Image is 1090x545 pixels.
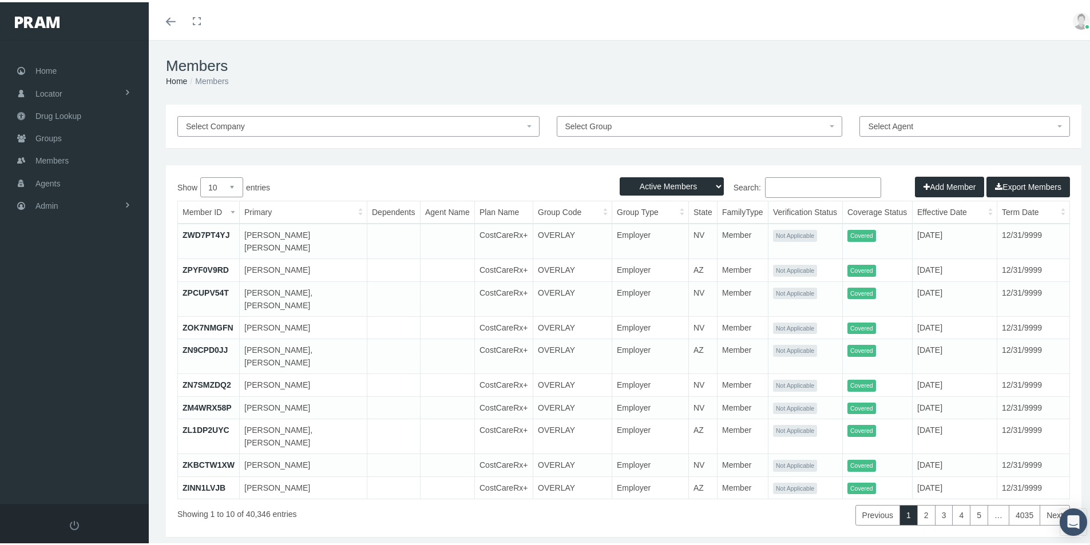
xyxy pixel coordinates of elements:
td: [PERSON_NAME] [240,394,367,417]
span: Not Applicable [773,285,817,297]
td: CostCareRx+ [475,452,533,475]
a: ZINN1LVJB [183,481,225,490]
label: Search: [624,175,881,196]
th: Member ID: activate to sort column ascending [178,199,240,221]
li: Members [187,73,228,85]
td: NV [689,394,718,417]
a: ZWD7PT4YJ [183,228,229,237]
td: 12/31/9999 [997,314,1070,337]
span: Select Company [186,120,245,129]
td: AZ [689,257,718,280]
td: Employer [612,474,689,496]
td: CostCareRx+ [475,372,533,395]
td: OVERLAY [533,279,612,314]
img: user-placeholder.jpg [1073,10,1090,27]
span: Covered [847,262,876,275]
th: Effective Date: activate to sort column ascending [913,199,997,221]
td: CostCareRx+ [475,314,533,337]
td: [PERSON_NAME] [240,452,367,475]
td: CostCareRx+ [475,474,533,496]
td: [DATE] [913,337,997,372]
td: NV [689,452,718,475]
span: Select Group [565,120,612,129]
td: NV [689,221,718,257]
span: Select Agent [868,120,913,129]
td: [DATE] [913,452,997,475]
td: 12/31/9999 [997,337,1070,372]
input: Search: [765,175,881,196]
th: Primary: activate to sort column ascending [240,199,367,221]
h1: Members [166,55,1081,73]
td: Member [718,221,768,257]
td: Employer [612,314,689,337]
td: Member [718,372,768,395]
select: Showentries [200,175,243,195]
td: [DATE] [913,257,997,280]
td: OVERLAY [533,337,612,372]
th: Verification Status [768,199,843,221]
a: ZN9CPD0JJ [183,343,228,352]
td: [PERSON_NAME], [PERSON_NAME] [240,279,367,314]
td: Member [718,279,768,314]
a: Home [166,74,187,83]
td: OVERLAY [533,257,612,280]
td: OVERLAY [533,394,612,417]
td: AZ [689,474,718,496]
td: AZ [689,417,718,452]
td: Employer [612,394,689,417]
span: Covered [847,377,876,389]
td: [PERSON_NAME] [240,257,367,280]
span: Covered [847,458,876,470]
div: Open Intercom Messenger [1060,506,1087,534]
span: Covered [847,423,876,435]
td: Employer [612,452,689,475]
td: OVERLAY [533,221,612,257]
td: 12/31/9999 [997,257,1070,280]
td: Member [718,474,768,496]
span: Not Applicable [773,262,817,275]
span: Covered [847,320,876,332]
span: Groups [35,125,62,147]
span: Not Applicable [773,458,817,470]
td: [DATE] [913,474,997,496]
td: Employer [612,337,689,372]
a: ZL1DP2UYC [183,423,229,432]
td: 12/31/9999 [997,452,1070,475]
th: Agent Name [421,199,475,221]
button: Add Member [915,174,984,195]
td: CostCareRx+ [475,221,533,257]
td: [PERSON_NAME], [PERSON_NAME] [240,337,367,372]
a: 5 [970,503,988,523]
span: Drug Lookup [35,103,81,125]
td: 12/31/9999 [997,394,1070,417]
td: [PERSON_NAME] [240,372,367,395]
td: [PERSON_NAME], [PERSON_NAME] [240,417,367,452]
td: [PERSON_NAME] [PERSON_NAME] [240,221,367,257]
a: 2 [917,503,936,523]
td: OVERLAY [533,474,612,496]
td: Member [718,314,768,337]
td: [DATE] [913,394,997,417]
span: Covered [847,285,876,297]
td: AZ [689,337,718,372]
span: Locator [35,81,62,102]
span: Covered [847,400,876,412]
a: ZOK7NMGFN [183,321,233,330]
td: Employer [612,372,689,395]
th: Group Type: activate to sort column ascending [612,199,689,221]
a: ZM4WRX58P [183,401,232,410]
a: 4035 [1009,503,1040,523]
a: ZKBCTW1XW [183,458,235,467]
td: 12/31/9999 [997,279,1070,314]
td: [DATE] [913,221,997,257]
td: [DATE] [913,372,997,395]
td: Employer [612,417,689,452]
th: Plan Name [475,199,533,221]
th: State [689,199,718,221]
td: Employer [612,257,689,280]
th: FamilyType [718,199,768,221]
a: Previous [855,503,900,523]
th: Term Date: activate to sort column ascending [997,199,1070,221]
span: Covered [847,228,876,240]
td: 12/31/9999 [997,417,1070,452]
